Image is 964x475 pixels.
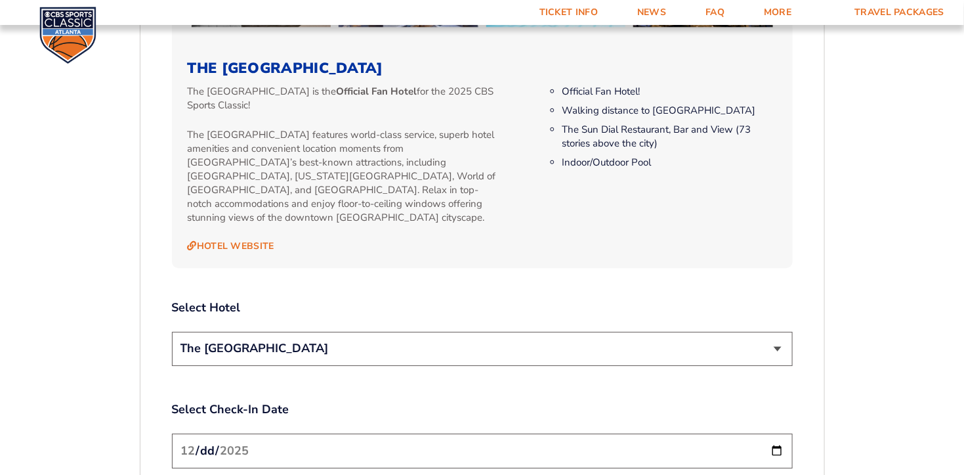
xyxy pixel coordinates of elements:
[188,85,502,112] p: The [GEOGRAPHIC_DATA] is the for the 2025 CBS Sports Classic!
[562,104,776,118] li: Walking distance to [GEOGRAPHIC_DATA]
[562,123,776,150] li: The Sun Dial Restaurant, Bar and View (73 stories above the city)
[562,156,776,170] li: Indoor/Outdoor Pool
[172,401,793,418] label: Select Check-In Date
[172,300,793,316] label: Select Hotel
[562,85,776,99] li: Official Fan Hotel!
[188,128,502,225] p: The [GEOGRAPHIC_DATA] features world-class service, superb hotel amenities and convenient locatio...
[337,85,417,98] strong: Official Fan Hotel
[39,7,96,64] img: CBS Sports Classic
[188,60,777,77] h3: The [GEOGRAPHIC_DATA]
[188,240,274,252] a: Hotel Website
